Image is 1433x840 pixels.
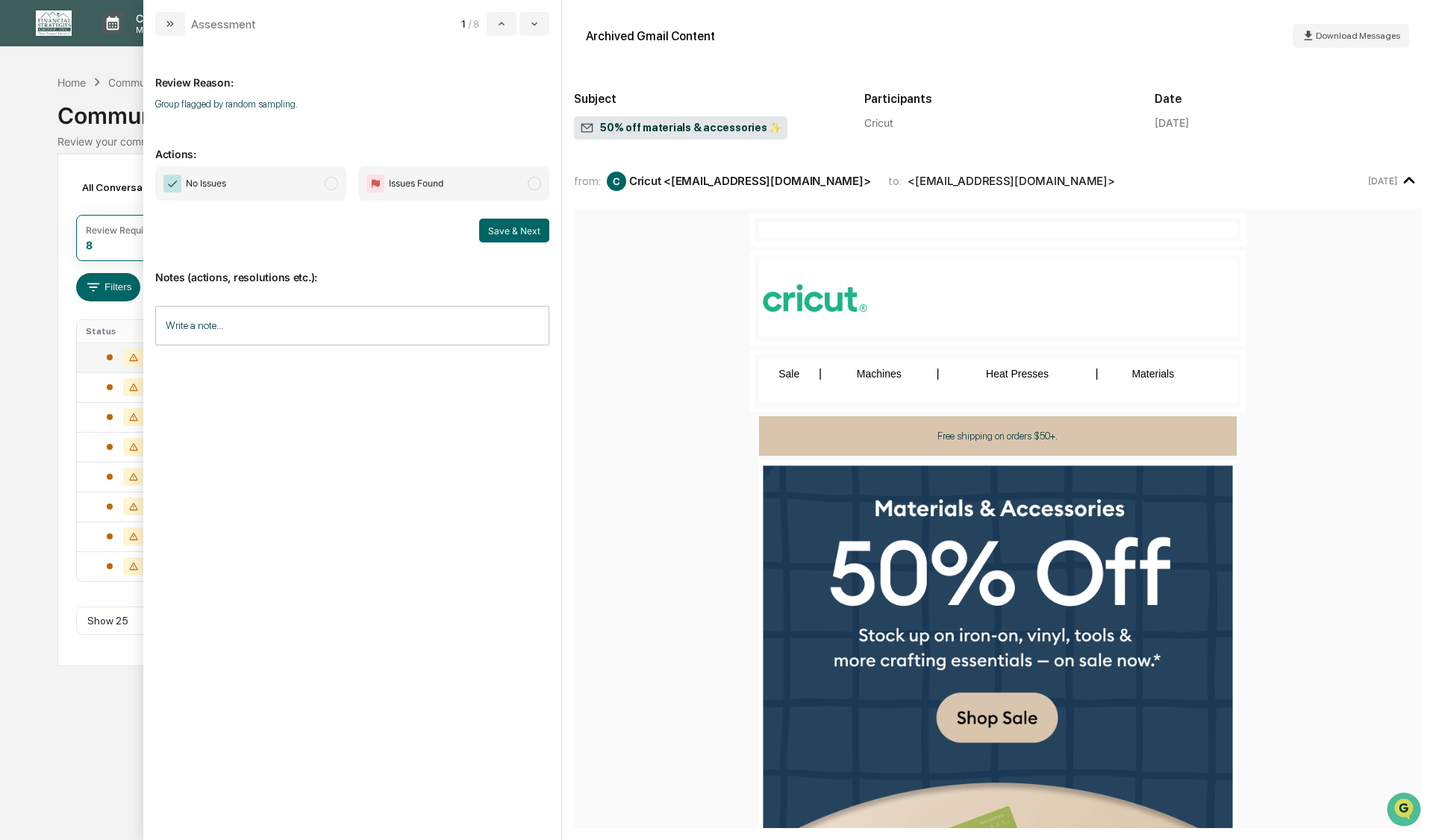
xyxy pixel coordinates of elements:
[124,243,129,255] span: •
[67,129,211,141] div: We're offline, we'll be back soon
[15,189,39,213] img: Jack Rasmussen
[132,243,163,255] span: [DATE]
[254,119,272,137] button: Start new chat
[15,229,39,253] img: Jack Rasmussen
[155,130,549,160] p: Actions:
[155,253,549,283] p: Notes (actions, resolutions etc.):
[46,243,121,255] span: [PERSON_NAME]
[76,175,189,199] div: All Conversations
[586,29,715,43] div: Archived Gmail Content
[231,163,272,181] button: See all
[86,225,157,236] div: Review Required
[763,284,867,312] img: Cricut.
[15,166,100,178] div: Past conversations
[857,368,902,380] a: Machines
[1385,791,1426,831] iframe: Open customer support
[574,174,601,188] span: from:
[124,203,129,215] span: •
[932,366,943,395] td: |
[108,307,120,319] div: 🗄️
[155,58,549,89] p: Review Reason:
[1131,368,1174,380] a: Materials
[15,114,42,141] img: 1746055101610-c473b297-6a78-478c-a979-82029cc54cd1
[986,368,1049,380] a: Heat Presses
[607,172,626,191] div: C
[124,12,199,25] p: Calendar
[389,176,443,191] span: Issues Found
[1155,116,1189,129] div: [DATE]
[67,114,245,129] div: Start new chat
[1293,24,1409,48] button: Download Messages
[888,174,902,188] span: to:
[57,76,86,89] div: Home
[1316,31,1400,41] span: Download Messages
[30,305,96,320] span: Preclearance
[15,307,27,319] div: 🖐️
[30,244,42,256] img: 1746055101610-c473b297-6a78-478c-a979-82029cc54cd1
[30,204,42,216] img: 1746055101610-c473b297-6a78-478c-a979-82029cc54cd1
[57,90,1376,129] div: Communications Archive
[864,116,1131,129] div: Cricut
[36,10,72,36] img: logo
[191,17,256,31] div: Assessment
[1368,175,1397,187] time: Sunday, October 5, 2025 at 6:08:08 AM
[15,31,272,55] p: How can we help?
[149,370,181,381] span: Pylon
[479,219,549,242] button: Save & Next
[908,174,1114,188] div: <[EMAIL_ADDRESS][DOMAIN_NAME]>
[468,18,484,30] span: / 8
[105,369,181,381] a: Powered byPylon
[124,25,199,35] p: Manage Tasks
[864,92,1131,106] h2: Participants
[574,92,840,106] h2: Subject
[108,76,229,89] div: Communications Archive
[778,429,1218,444] p: Free shipping on orders $50+.
[155,98,549,110] p: Group flagged by random sampling.
[778,368,799,380] a: Sale
[102,299,191,326] a: 🗄️Attestations
[186,176,226,191] span: No Issues
[9,299,102,326] a: 🖐️Preclearance
[77,320,175,342] th: Status
[629,174,870,188] div: Cricut <[EMAIL_ADDRESS][DOMAIN_NAME]>
[815,366,825,395] td: |
[1092,366,1102,395] td: |
[123,305,185,320] span: Attestations
[31,114,58,141] img: 8933085812038_c878075ebb4cc5468115_72.jpg
[46,203,121,215] span: [PERSON_NAME]
[132,203,163,215] span: [DATE]
[461,18,465,30] span: 1
[1155,92,1421,106] h2: Date
[163,175,181,192] img: Checkmark
[9,327,100,354] a: 🔎Data Lookup
[580,121,781,136] span: 50% off materials & accessories ✨
[15,335,27,347] div: 🔎
[76,273,141,301] button: Filters
[57,135,1376,148] div: Review your communication records across channels
[30,333,94,348] span: Data Lookup
[366,175,384,192] img: Flag
[86,239,93,251] div: 8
